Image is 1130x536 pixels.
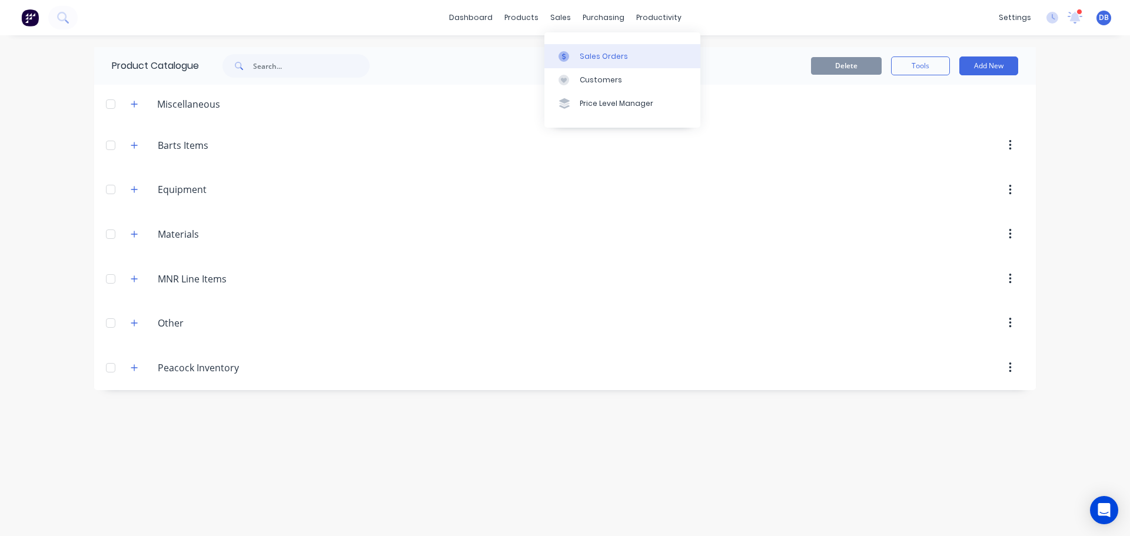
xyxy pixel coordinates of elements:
div: Price Level Manager [580,98,653,109]
div: Sales Orders [580,51,628,62]
div: purchasing [577,9,630,26]
div: sales [544,9,577,26]
div: Product Catalogue [94,47,199,85]
input: Enter category name [158,316,297,330]
span: DB [1099,12,1109,23]
div: settings [993,9,1037,26]
div: Miscellaneous [148,97,230,111]
a: Customers [544,68,700,92]
button: Add New [959,56,1018,75]
div: productivity [630,9,687,26]
input: Enter category name [158,182,297,197]
a: dashboard [443,9,498,26]
div: Open Intercom Messenger [1090,496,1118,524]
input: Enter category name [158,227,297,241]
img: Factory [21,9,39,26]
input: Search... [253,54,370,78]
input: Enter category name [158,272,297,286]
input: Enter category name [158,361,297,375]
div: Customers [580,75,622,85]
button: Delete [811,57,882,75]
a: Price Level Manager [544,92,700,115]
div: products [498,9,544,26]
input: Enter category name [158,138,297,152]
button: Tools [891,56,950,75]
a: Sales Orders [544,44,700,68]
